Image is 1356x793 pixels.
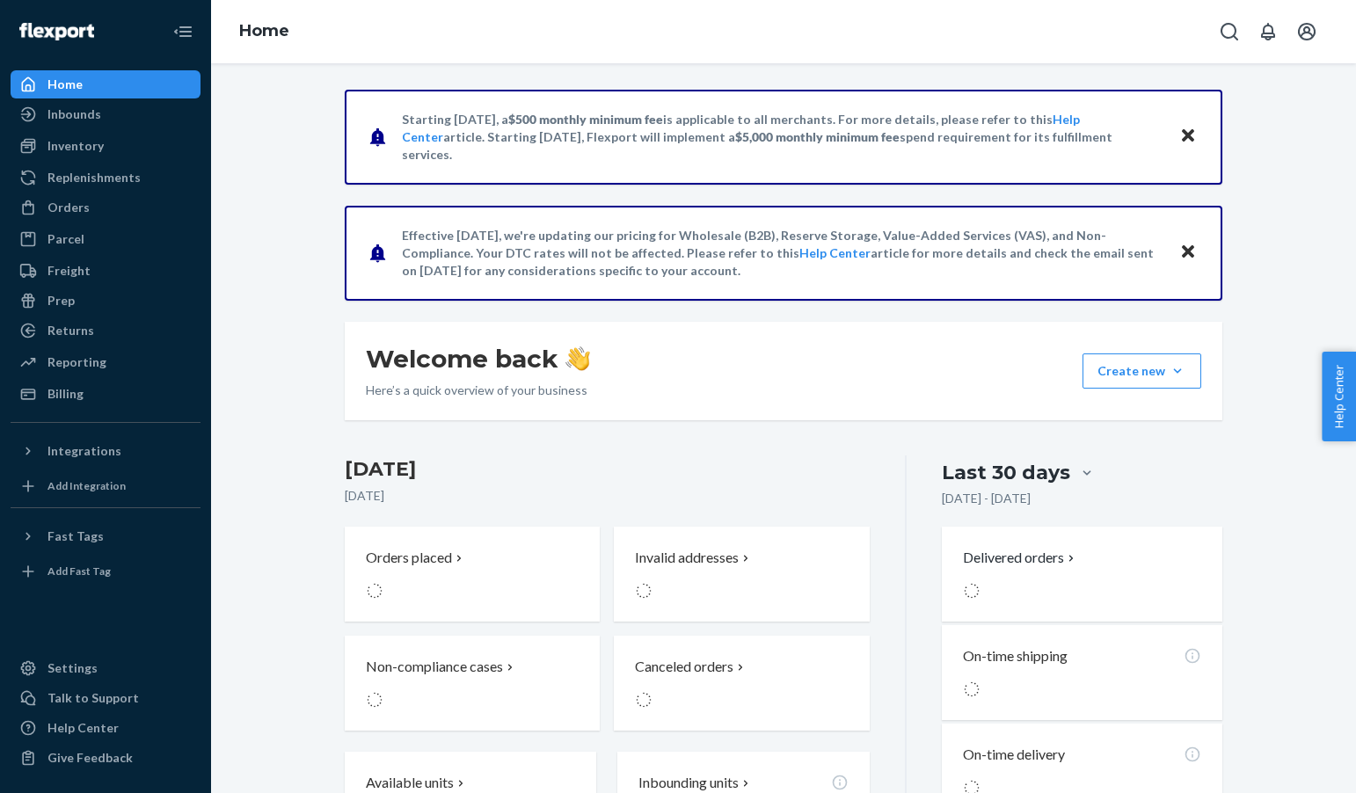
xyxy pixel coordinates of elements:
div: Fast Tags [47,527,104,545]
p: Orders placed [366,548,452,568]
button: Open account menu [1289,14,1324,49]
p: Canceled orders [635,657,733,677]
a: Freight [11,257,200,285]
h1: Welcome back [366,343,590,375]
a: Replenishments [11,164,200,192]
p: [DATE] - [DATE] [942,490,1031,507]
button: Delivered orders [963,548,1078,568]
p: Here’s a quick overview of your business [366,382,590,399]
p: Inbounding units [638,773,739,793]
button: Canceled orders [614,636,869,731]
p: Invalid addresses [635,548,739,568]
a: Settings [11,654,200,682]
span: $5,000 monthly minimum fee [735,129,900,144]
button: Invalid addresses [614,527,869,622]
div: Orders [47,199,90,216]
a: Prep [11,287,200,315]
a: Orders [11,193,200,222]
a: Home [239,21,289,40]
button: Integrations [11,437,200,465]
p: Starting [DATE], a is applicable to all merchants. For more details, please refer to this article... [402,111,1163,164]
button: Fast Tags [11,522,200,550]
a: Reporting [11,348,200,376]
div: Integrations [47,442,121,460]
a: Billing [11,380,200,408]
span: $500 monthly minimum fee [508,112,663,127]
a: Help Center [799,245,871,260]
div: Parcel [47,230,84,248]
button: Close [1177,124,1199,149]
div: Give Feedback [47,749,133,767]
h3: [DATE] [345,455,870,484]
p: Non-compliance cases [366,657,503,677]
div: Freight [47,262,91,280]
div: Prep [47,292,75,309]
div: Settings [47,659,98,677]
div: Last 30 days [942,459,1070,486]
div: Add Fast Tag [47,564,111,578]
button: Create new [1083,353,1201,389]
p: Available units [366,773,454,793]
p: Effective [DATE], we're updating our pricing for Wholesale (B2B), Reserve Storage, Value-Added Se... [402,227,1163,280]
div: Billing [47,385,84,403]
ol: breadcrumbs [225,6,303,57]
img: hand-wave emoji [565,346,590,371]
div: Help Center [47,719,119,737]
a: Inbounds [11,100,200,128]
p: On-time delivery [963,745,1065,765]
div: Home [47,76,83,93]
button: Close [1177,240,1199,266]
a: Returns [11,316,200,345]
div: Returns [47,322,94,339]
a: Inventory [11,132,200,160]
img: Flexport logo [19,23,94,40]
div: Talk to Support [47,689,139,707]
div: Reporting [47,353,106,371]
a: Add Fast Tag [11,557,200,586]
button: Close Navigation [165,14,200,49]
button: Non-compliance cases [345,636,600,731]
a: Help Center [11,714,200,742]
div: Inventory [47,137,104,155]
button: Orders placed [345,527,600,622]
div: Replenishments [47,169,141,186]
button: Open Search Box [1212,14,1247,49]
button: Help Center [1322,352,1356,441]
a: Parcel [11,225,200,253]
p: On-time shipping [963,646,1068,666]
div: Add Integration [47,478,126,493]
a: Add Integration [11,472,200,500]
p: [DATE] [345,487,870,505]
a: Talk to Support [11,684,200,712]
div: Inbounds [47,105,101,123]
button: Open notifications [1250,14,1286,49]
a: Home [11,70,200,98]
button: Give Feedback [11,744,200,772]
